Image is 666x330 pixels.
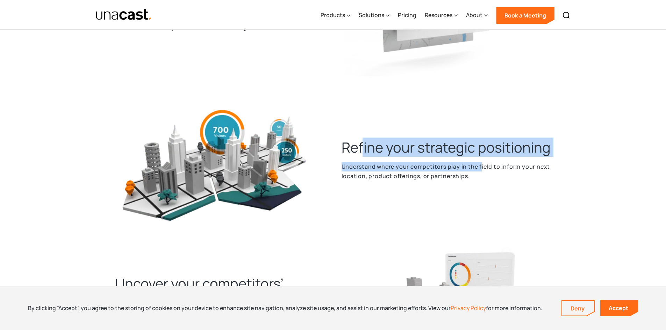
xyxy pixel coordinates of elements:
[321,11,345,19] div: Products
[28,304,542,312] div: By clicking “Accept”, you agree to the storing of cookies on your device to enhance site navigati...
[600,300,638,316] a: Accept
[359,11,384,19] div: Solutions
[95,9,152,21] a: home
[562,11,571,20] img: Search icon
[398,1,416,30] a: Pricing
[425,11,452,19] div: Resources
[95,9,152,21] img: Unacast text logo
[342,138,551,156] h2: Refine your strategic positioning
[115,274,325,311] h2: Uncover your competitors’ customer profiles
[496,7,554,24] a: Book a Meeting
[451,304,486,312] a: Privacy Policy
[118,94,322,234] img: Illustration - Rooted in data science
[321,1,350,30] div: Products
[425,1,458,30] div: Resources
[466,11,482,19] div: About
[342,162,551,181] p: Understand where your competitors play in the field to inform your next location, product offerin...
[562,301,594,316] a: Deny
[359,1,389,30] div: Solutions
[466,1,488,30] div: About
